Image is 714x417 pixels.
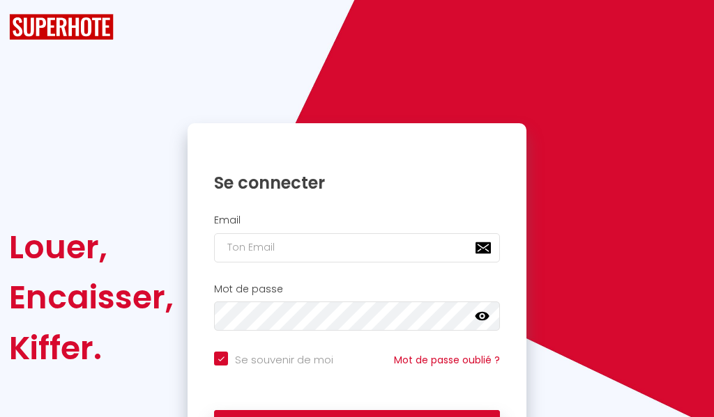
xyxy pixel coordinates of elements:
[214,233,500,262] input: Ton Email
[214,214,500,226] h2: Email
[9,272,174,322] div: Encaisser,
[9,323,174,373] div: Kiffer.
[9,222,174,272] div: Louer,
[394,353,500,367] a: Mot de passe oublié ?
[214,283,500,295] h2: Mot de passe
[9,14,114,40] img: SuperHote logo
[214,172,500,194] h1: Se connecter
